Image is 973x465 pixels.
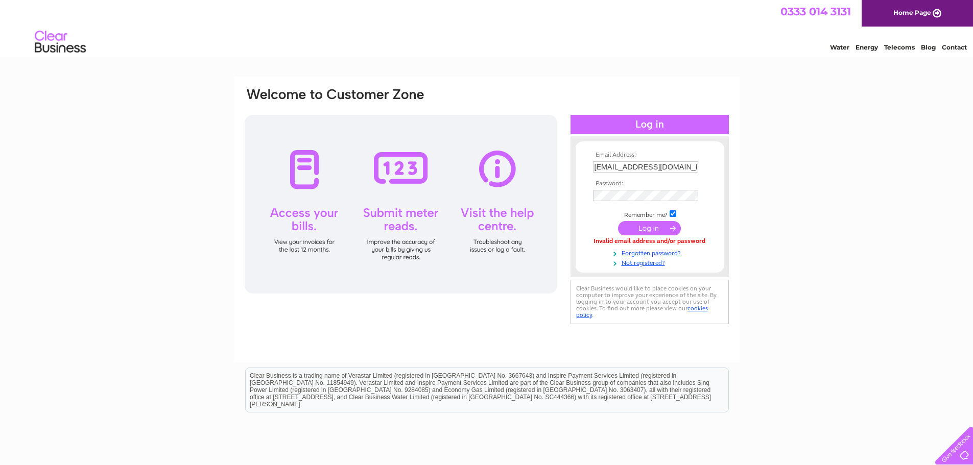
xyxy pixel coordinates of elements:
a: Contact [942,43,967,51]
th: Password: [590,180,709,187]
a: Telecoms [884,43,915,51]
a: Water [830,43,849,51]
div: Clear Business would like to place cookies on your computer to improve your experience of the sit... [571,280,729,324]
input: Submit [618,221,681,235]
a: cookies policy [576,305,708,319]
a: Not registered? [593,257,709,267]
a: Energy [856,43,878,51]
a: Forgotten password? [593,248,709,257]
div: Clear Business is a trading name of Verastar Limited (registered in [GEOGRAPHIC_DATA] No. 3667643... [246,6,728,50]
img: logo.png [34,27,86,58]
a: Blog [921,43,936,51]
td: Remember me? [590,209,709,219]
a: 0333 014 3131 [780,5,851,18]
th: Email Address: [590,152,709,159]
div: Invalid email address and/or password [593,238,706,245]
